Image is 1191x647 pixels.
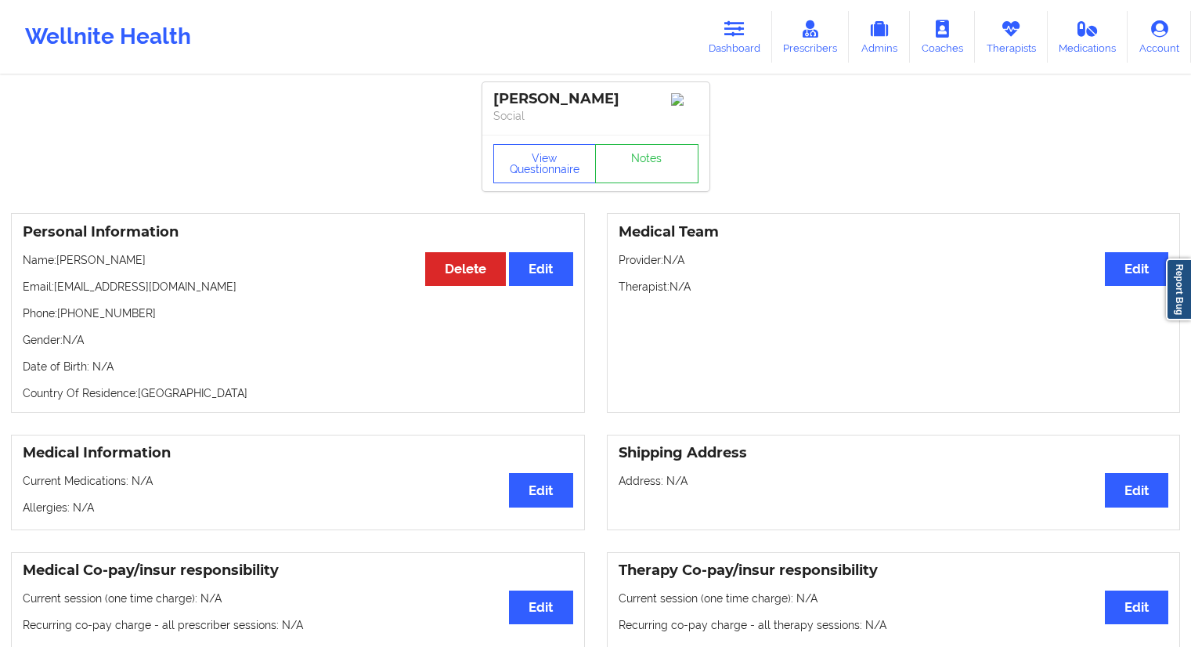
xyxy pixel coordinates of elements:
[910,11,975,63] a: Coaches
[1048,11,1128,63] a: Medications
[619,591,1169,606] p: Current session (one time charge): N/A
[509,473,572,507] button: Edit
[595,144,698,183] a: Notes
[619,617,1169,633] p: Recurring co-pay charge - all therapy sessions : N/A
[772,11,850,63] a: Prescribers
[23,359,573,374] p: Date of Birth: N/A
[671,93,698,106] img: Image%2Fplaceholer-image.png
[849,11,910,63] a: Admins
[1105,473,1168,507] button: Edit
[425,252,506,286] button: Delete
[23,385,573,401] p: Country Of Residence: [GEOGRAPHIC_DATA]
[23,500,573,515] p: Allergies: N/A
[619,223,1169,241] h3: Medical Team
[493,144,597,183] button: View Questionnaire
[1105,591,1168,624] button: Edit
[509,252,572,286] button: Edit
[23,591,573,606] p: Current session (one time charge): N/A
[975,11,1048,63] a: Therapists
[23,444,573,462] h3: Medical Information
[619,562,1169,580] h3: Therapy Co-pay/insur responsibility
[493,108,698,124] p: Social
[1105,252,1168,286] button: Edit
[619,279,1169,295] p: Therapist: N/A
[23,252,573,268] p: Name: [PERSON_NAME]
[1128,11,1191,63] a: Account
[619,444,1169,462] h3: Shipping Address
[1166,258,1191,320] a: Report Bug
[23,332,573,348] p: Gender: N/A
[493,90,698,108] div: [PERSON_NAME]
[23,562,573,580] h3: Medical Co-pay/insur responsibility
[23,279,573,295] p: Email: [EMAIL_ADDRESS][DOMAIN_NAME]
[509,591,572,624] button: Edit
[697,11,772,63] a: Dashboard
[619,252,1169,268] p: Provider: N/A
[619,473,1169,489] p: Address: N/A
[23,305,573,321] p: Phone: [PHONE_NUMBER]
[23,223,573,241] h3: Personal Information
[23,473,573,489] p: Current Medications: N/A
[23,617,573,633] p: Recurring co-pay charge - all prescriber sessions : N/A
